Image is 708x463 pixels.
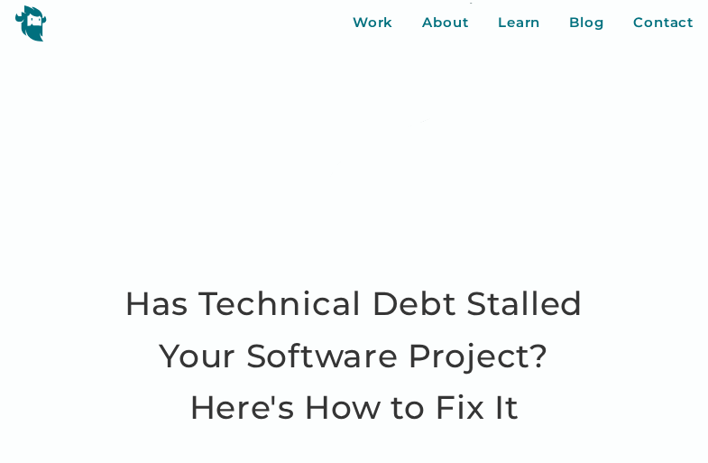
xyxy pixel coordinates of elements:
[498,13,541,33] a: Learn
[14,5,47,42] img: yeti logo icon
[106,278,602,434] h1: Has Technical Debt Stalled Your Software Project? Here's How to Fix It
[569,13,604,33] a: Blog
[633,13,694,33] a: Contact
